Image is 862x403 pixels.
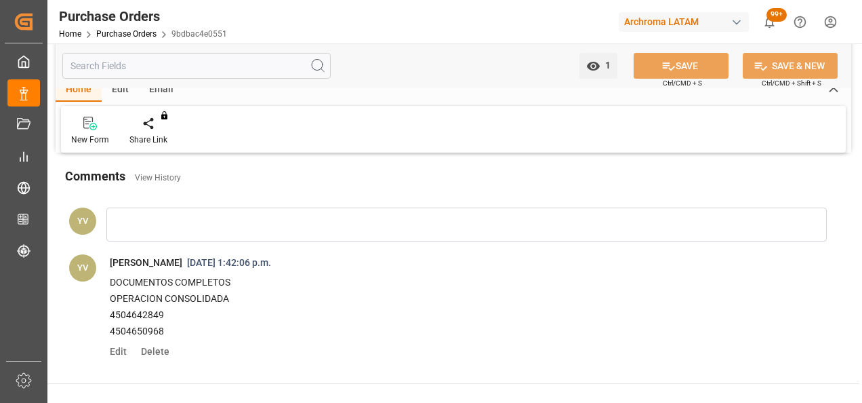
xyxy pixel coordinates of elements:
[56,79,102,102] div: Home
[110,275,793,291] p: DOCUMENTOS COMPLETOS
[135,173,181,183] a: View History
[600,60,611,71] span: 1
[634,53,728,79] button: SAVE
[785,7,815,37] button: Help Center
[110,307,793,324] p: 4504642849
[110,291,793,307] p: OPERACION CONSOLIDADA
[71,134,109,146] div: New Form
[110,324,793,340] p: 4504650968
[96,29,157,39] a: Purchase Orders
[59,29,81,39] a: Home
[619,12,749,32] div: Archroma LATAM
[182,257,276,268] span: [DATE] 1:42:06 p.m.
[77,216,88,226] span: YV
[663,78,702,88] span: Ctrl/CMD + S
[743,53,838,79] button: SAVE & NEW
[59,6,227,26] div: Purchase Orders
[754,7,785,37] button: show 100 new notifications
[579,53,617,79] button: open menu
[65,167,125,185] h2: Comments
[110,257,182,268] span: [PERSON_NAME]
[77,263,88,273] span: YV
[136,346,169,357] span: Delete
[102,79,139,102] div: Edit
[62,53,331,79] input: Search Fields
[766,8,787,22] span: 99+
[619,9,754,35] button: Archroma LATAM
[762,78,821,88] span: Ctrl/CMD + Shift + S
[110,346,136,357] span: Edit
[139,79,184,102] div: Email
